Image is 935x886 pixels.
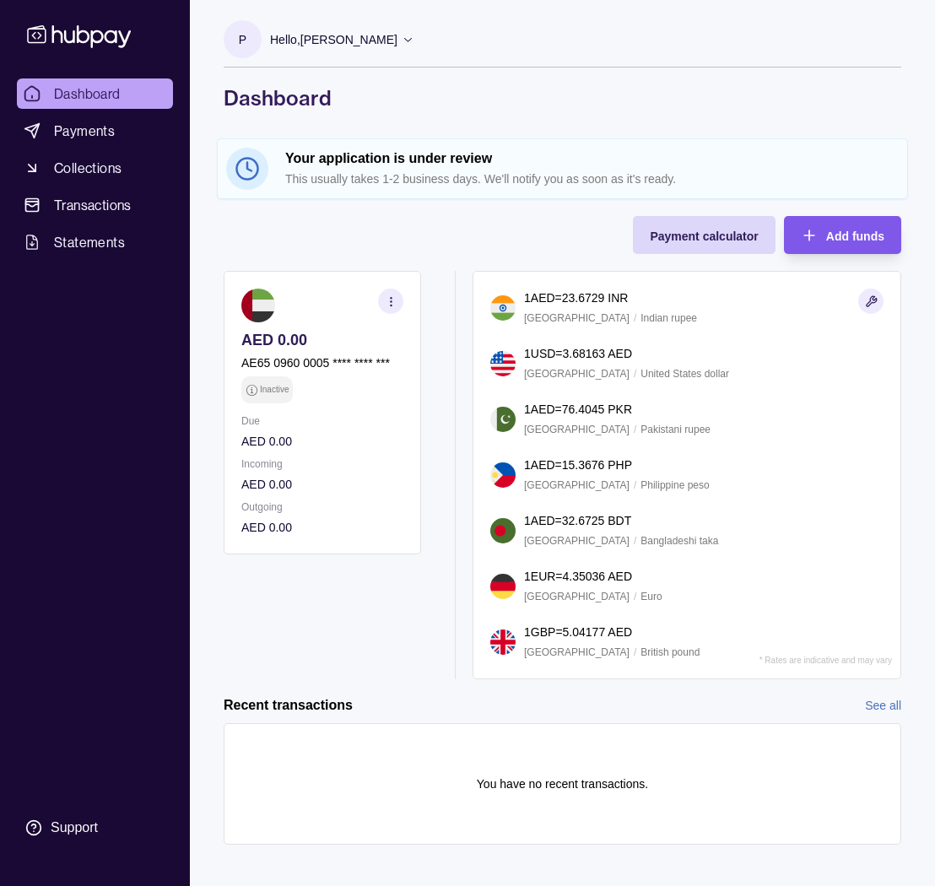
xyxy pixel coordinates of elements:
[260,381,289,399] p: Inactive
[633,216,775,254] button: Payment calculator
[241,455,403,473] p: Incoming
[241,289,275,322] img: ae
[634,365,636,383] p: /
[241,518,403,537] p: AED 0.00
[634,532,636,550] p: /
[54,121,115,141] span: Payments
[524,365,630,383] p: [GEOGRAPHIC_DATA]
[224,84,901,111] h1: Dashboard
[490,462,516,488] img: ph
[224,696,353,715] h2: Recent transactions
[524,400,632,419] p: 1 AED = 76.4045 PKR
[54,158,122,178] span: Collections
[477,775,648,793] p: You have no recent transactions.
[490,407,516,432] img: pk
[634,309,636,327] p: /
[826,230,884,243] span: Add funds
[17,227,173,257] a: Statements
[640,532,718,550] p: Bangladeshi taka
[640,476,709,494] p: Philippine peso
[524,476,630,494] p: [GEOGRAPHIC_DATA]
[54,195,132,215] span: Transactions
[54,232,125,252] span: Statements
[241,432,403,451] p: AED 0.00
[524,623,632,641] p: 1 GBP = 5.04177 AED
[634,587,636,606] p: /
[634,476,636,494] p: /
[524,289,628,307] p: 1 AED = 23.6729 INR
[241,475,403,494] p: AED 0.00
[490,629,516,655] img: gb
[490,351,516,376] img: us
[285,149,899,168] h2: Your application is under review
[270,30,397,49] p: Hello, [PERSON_NAME]
[17,153,173,183] a: Collections
[285,170,899,188] p: This usually takes 1-2 business days. We'll notify you as soon as it's ready.
[640,365,729,383] p: United States dollar
[51,818,98,837] div: Support
[524,532,630,550] p: [GEOGRAPHIC_DATA]
[241,331,403,349] p: AED 0.00
[524,643,630,662] p: [GEOGRAPHIC_DATA]
[759,656,892,665] p: * Rates are indicative and may vary
[650,230,758,243] span: Payment calculator
[524,420,630,439] p: [GEOGRAPHIC_DATA]
[54,84,121,104] span: Dashboard
[490,518,516,543] img: bd
[524,567,632,586] p: 1 EUR = 4.35036 AED
[524,309,630,327] p: [GEOGRAPHIC_DATA]
[524,456,632,474] p: 1 AED = 15.3676 PHP
[17,190,173,220] a: Transactions
[634,420,636,439] p: /
[241,498,403,516] p: Outgoing
[490,574,516,599] img: de
[524,344,632,363] p: 1 USD = 3.68163 AED
[241,412,403,430] p: Due
[490,295,516,321] img: in
[17,116,173,146] a: Payments
[640,420,711,439] p: Pakistani rupee
[524,511,631,530] p: 1 AED = 32.6725 BDT
[784,216,901,254] button: Add funds
[17,810,173,845] a: Support
[865,696,901,715] a: See all
[640,309,697,327] p: Indian rupee
[640,643,700,662] p: British pound
[524,587,630,606] p: [GEOGRAPHIC_DATA]
[17,78,173,109] a: Dashboard
[634,643,636,662] p: /
[239,30,246,49] p: P
[640,587,662,606] p: Euro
